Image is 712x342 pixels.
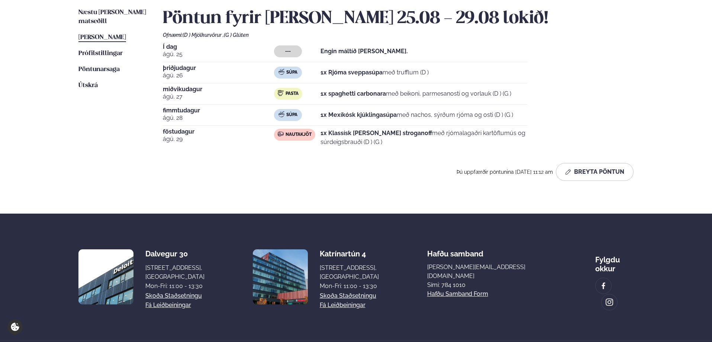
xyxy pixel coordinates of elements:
[145,263,204,281] div: [STREET_ADDRESS], [GEOGRAPHIC_DATA]
[163,44,274,50] span: Í dag
[605,298,613,307] img: image alt
[596,278,611,294] a: image alt
[320,48,408,55] strong: Engin máltíð [PERSON_NAME].
[163,50,274,59] span: ágú. 25
[599,282,608,290] img: image alt
[320,90,386,97] strong: 1x spaghetti carbonara
[145,291,202,300] a: Skoða staðsetningu
[278,111,284,117] img: soup.svg
[78,8,148,26] a: Næstu [PERSON_NAME] matseðill
[427,243,483,258] span: Hafðu samband
[163,108,274,114] span: fimmtudagur
[286,112,297,118] span: Súpa
[145,301,191,310] a: Fá leiðbeiningar
[320,69,383,76] strong: 1x Rjóma sveppasúpa
[253,249,308,304] img: image alt
[163,32,634,38] div: Ofnæmi:
[78,81,98,90] a: Útskrá
[286,70,297,76] span: Súpa
[163,8,634,29] h2: Pöntun fyrir [PERSON_NAME] 25.08 - 29.08 lokið!
[320,111,397,118] strong: 1x Mexíkósk kjúklingasúpa
[320,129,527,147] p: með rjómalagaðri kartöflumús og súrdeigsbrauði (D ) (G )
[224,32,249,38] span: (G ) Glúten
[320,111,513,119] p: með nachos, sýrðum rjóma og osti (D ) (G )
[78,33,126,42] a: [PERSON_NAME]
[163,114,274,122] span: ágú. 28
[163,135,274,144] span: ágú. 29
[320,89,511,98] p: með beikoni, parmesanosti og vorlauk (D ) (G )
[78,49,123,58] a: Prófílstillingar
[320,263,379,281] div: [STREET_ADDRESS], [GEOGRAPHIC_DATA]
[320,68,429,77] p: með trufflum (D )
[320,130,432,137] strong: 1x Klassísk [PERSON_NAME] stroganoff
[285,48,291,54] span: ---
[595,249,634,273] div: Fylgdu okkur
[78,65,120,74] a: Pöntunarsaga
[163,71,274,80] span: ágú. 26
[78,82,98,89] span: Útskrá
[7,319,23,335] a: Cookie settings
[78,34,126,41] span: [PERSON_NAME]
[286,132,312,138] span: Nautakjöt
[427,281,547,290] p: Sími: 784 1010
[78,249,133,304] img: image alt
[183,32,224,38] span: (D ) Mjólkurvörur ,
[427,263,547,281] a: [PERSON_NAME][EMAIL_ADDRESS][DOMAIN_NAME]
[320,249,379,258] div: Katrínartún 4
[163,92,274,101] span: ágú. 27
[163,86,274,92] span: miðvikudagur
[145,249,204,258] div: Dalvegur 30
[320,301,365,310] a: Fá leiðbeiningar
[427,290,488,298] a: Hafðu samband form
[556,163,634,181] button: Breyta Pöntun
[320,291,376,300] a: Skoða staðsetningu
[78,66,120,73] span: Pöntunarsaga
[145,282,204,291] div: Mon-Fri: 11:00 - 13:30
[78,9,146,25] span: Næstu [PERSON_NAME] matseðill
[278,131,284,137] img: beef.svg
[163,65,274,71] span: þriðjudagur
[278,69,284,75] img: soup.svg
[457,169,553,175] span: Þú uppfærðir pöntunina [DATE] 11:12 am
[320,282,379,291] div: Mon-Fri: 11:00 - 13:30
[602,294,617,310] a: image alt
[163,129,274,135] span: föstudagur
[278,90,284,96] img: pasta.svg
[286,91,299,97] span: Pasta
[78,50,123,57] span: Prófílstillingar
